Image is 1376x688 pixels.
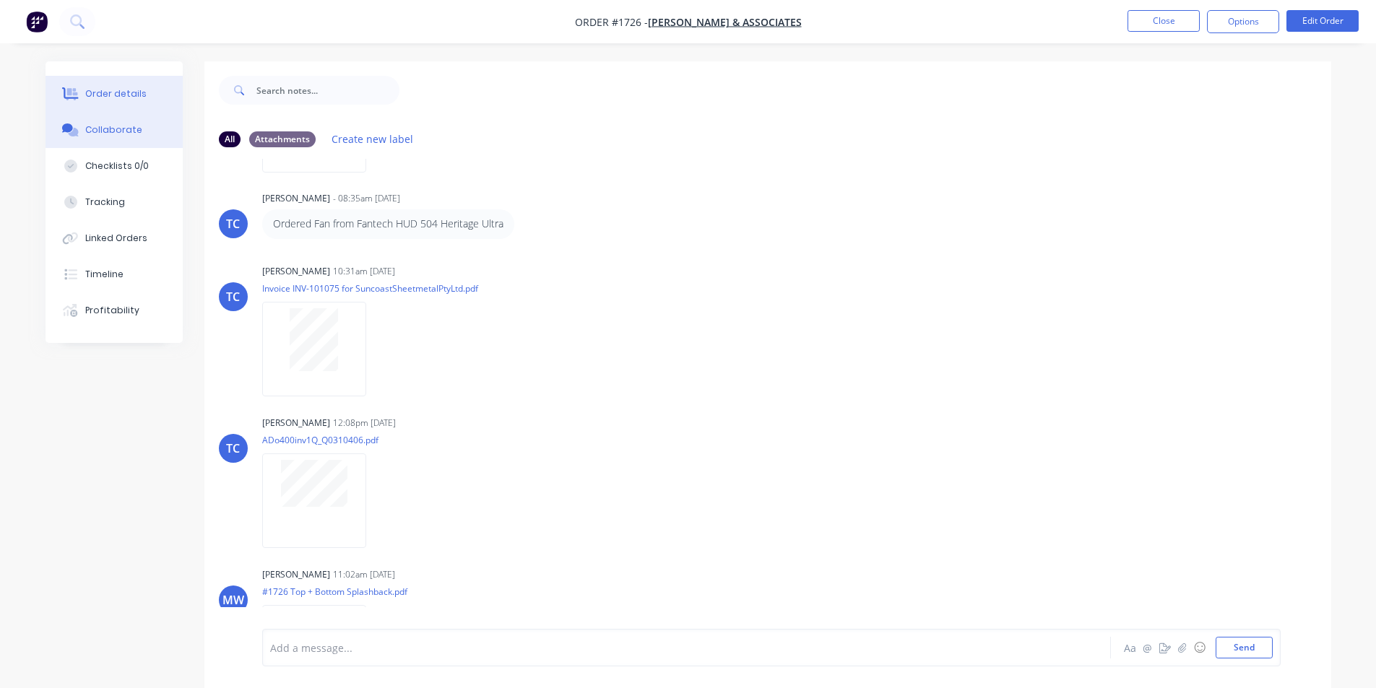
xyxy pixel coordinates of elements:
[85,123,142,136] div: Collaborate
[226,440,240,457] div: TC
[333,192,400,205] div: - 08:35am [DATE]
[222,591,244,609] div: MW
[46,292,183,328] button: Profitability
[262,568,330,581] div: [PERSON_NAME]
[26,11,48,32] img: Factory
[46,76,183,112] button: Order details
[46,220,183,256] button: Linked Orders
[1207,10,1279,33] button: Options
[1122,639,1139,656] button: Aa
[85,87,147,100] div: Order details
[85,196,125,209] div: Tracking
[256,76,399,105] input: Search notes...
[1139,639,1156,656] button: @
[1286,10,1359,32] button: Edit Order
[1191,639,1208,656] button: ☺
[46,148,183,184] button: Checklists 0/0
[226,288,240,305] div: TC
[262,434,381,446] p: ADo400inv1Q_Q0310406.pdf
[324,129,421,149] button: Create new label
[249,131,316,147] div: Attachments
[46,112,183,148] button: Collaborate
[333,568,395,581] div: 11:02am [DATE]
[46,184,183,220] button: Tracking
[575,15,648,29] span: Order #1726 -
[226,215,240,232] div: TC
[262,265,330,278] div: [PERSON_NAME]
[219,131,241,147] div: All
[262,282,478,295] p: Invoice INV-101075 for SuncoastSheetmetalPtyLtd.pdf
[1128,10,1200,32] button: Close
[333,417,396,430] div: 12:08pm [DATE]
[85,232,147,245] div: Linked Orders
[648,15,802,29] a: [PERSON_NAME] & ASSOCIATES
[262,192,330,205] div: [PERSON_NAME]
[85,304,139,317] div: Profitability
[85,268,124,281] div: Timeline
[333,265,395,278] div: 10:31am [DATE]
[273,217,503,231] p: Ordered Fan from Fantech HUD 504 Heritage Ultra
[46,256,183,292] button: Timeline
[262,585,407,598] p: #1726 Top + Bottom Splashback.pdf
[262,417,330,430] div: [PERSON_NAME]
[85,160,149,173] div: Checklists 0/0
[1216,637,1273,658] button: Send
